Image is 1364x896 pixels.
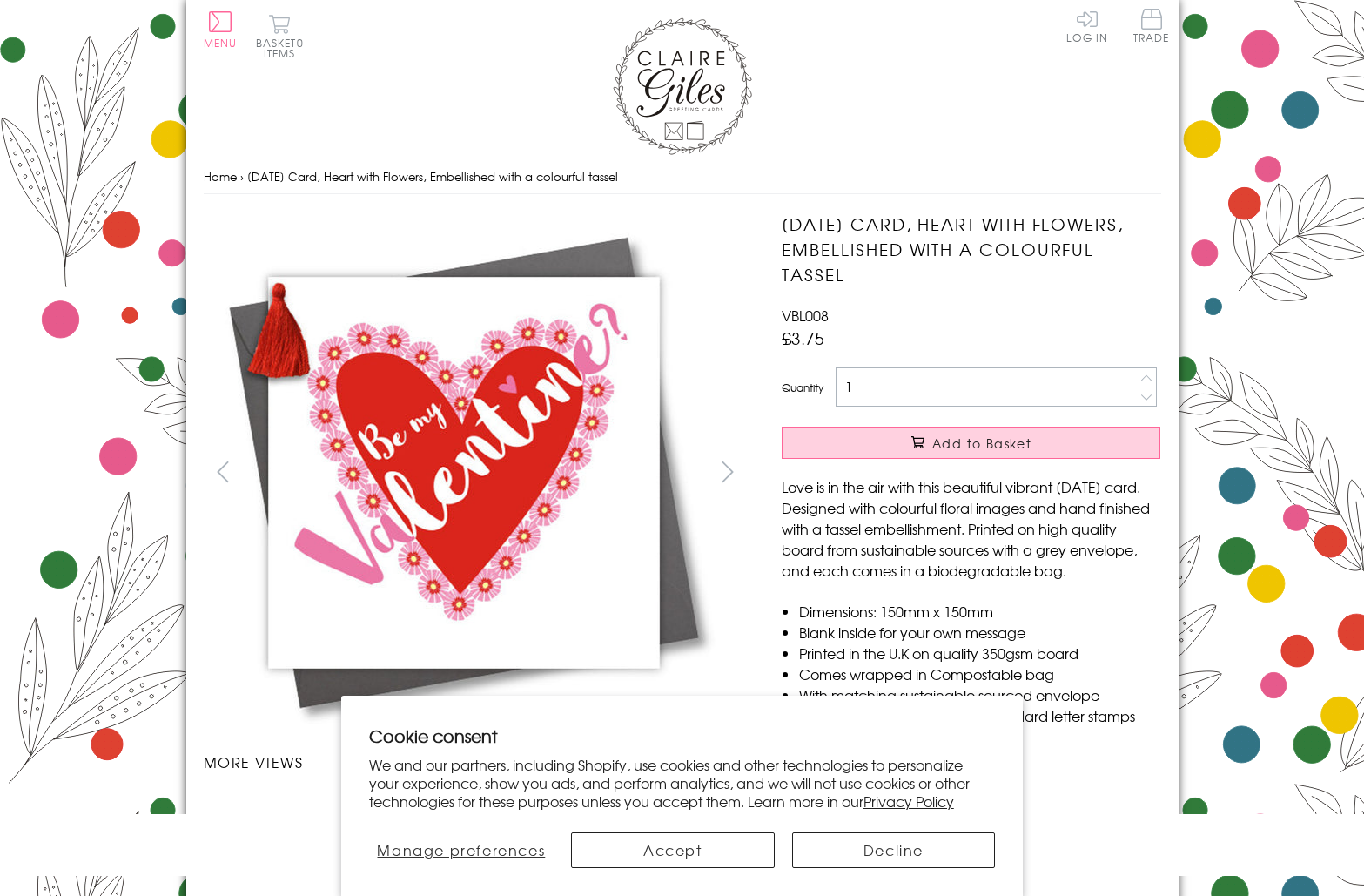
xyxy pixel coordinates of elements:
[932,435,1031,452] span: Add to Basket
[369,724,996,748] h2: Cookie consent
[782,476,1160,581] p: Love is in the air with this beautiful vibrant [DATE] card. Designed with colourful floral images...
[799,684,1160,705] li: With matching sustainable sourced envelope
[1066,9,1108,43] a: Log In
[571,832,775,868] button: Accept
[256,14,304,58] button: Basket0 items
[204,159,1161,195] nav: breadcrumbs
[782,305,829,326] span: VBL008
[377,839,545,860] span: Manage preferences
[369,832,554,868] button: Manage preferences
[204,11,238,48] button: Menu
[782,212,1160,286] h1: [DATE] Card, Heart with Flowers, Embellished with a colourful tassel
[264,35,304,61] span: 0 items
[203,212,725,734] img: Valentine's Day Card, Heart with Flowers, Embellished with a colourful tassel
[613,17,752,155] img: Claire Giles Greetings Cards
[1133,9,1170,46] a: Trade
[799,664,1160,684] li: Comes wrapped in Compostable bag
[1133,9,1170,43] span: Trade
[792,832,996,868] button: Decline
[708,452,747,491] button: next
[782,427,1160,459] button: Add to Basket
[339,790,475,828] li: Carousel Page 2
[204,168,237,185] a: Home
[204,35,238,51] span: Menu
[271,811,272,812] img: Valentine's Day Card, Heart with Flowers, Embellished with a colourful tassel
[782,380,823,395] label: Quantity
[204,790,339,828] li: Carousel Page 1 (Current Slide)
[204,751,748,772] h3: More views
[799,622,1160,643] li: Blank inside for your own message
[204,790,748,828] ul: Carousel Pagination
[247,168,618,185] span: [DATE] Card, Heart with Flowers, Embellished with a colourful tassel
[782,326,824,350] span: £3.75
[369,756,996,810] p: We and our partners, including Shopify, use cookies and other technologies to personalize your ex...
[204,452,243,491] button: prev
[799,601,1160,622] li: Dimensions: 150mm x 150mm
[240,168,244,185] span: ›
[863,791,954,812] a: Privacy Policy
[747,212,1269,734] img: Valentine's Day Card, Heart with Flowers, Embellished with a colourful tassel
[799,643,1160,664] li: Printed in the U.K on quality 350gsm board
